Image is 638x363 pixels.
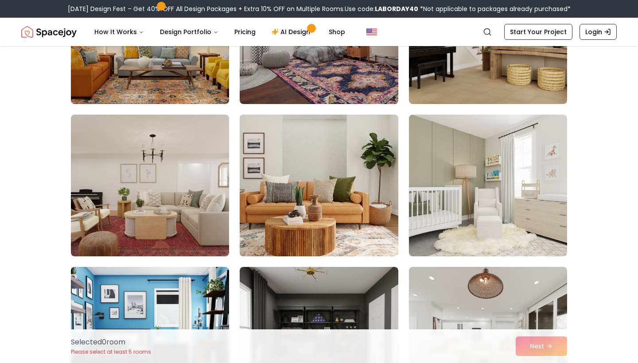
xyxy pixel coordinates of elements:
[375,4,418,13] b: LABORDAY40
[68,4,571,13] div: [DATE] Design Fest – Get 40% OFF All Design Packages + Extra 10% OFF on Multiple Rooms.
[345,4,418,13] span: Use code:
[504,24,572,40] a: Start Your Project
[71,115,229,256] img: Room room-13
[227,23,263,41] a: Pricing
[153,23,226,41] button: Design Portfolio
[418,4,571,13] span: *Not applicable to packages already purchased*
[87,23,352,41] nav: Main
[580,24,617,40] a: Login
[322,23,352,41] a: Shop
[265,23,320,41] a: AI Design
[71,337,151,348] p: Selected 0 room
[366,27,377,37] img: United States
[21,18,617,46] nav: Global
[87,23,151,41] button: How It Works
[21,23,77,41] img: Spacejoy Logo
[236,111,402,260] img: Room room-14
[71,348,151,355] p: Please select at least 5 rooms
[21,23,77,41] a: Spacejoy
[409,115,567,256] img: Room room-15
